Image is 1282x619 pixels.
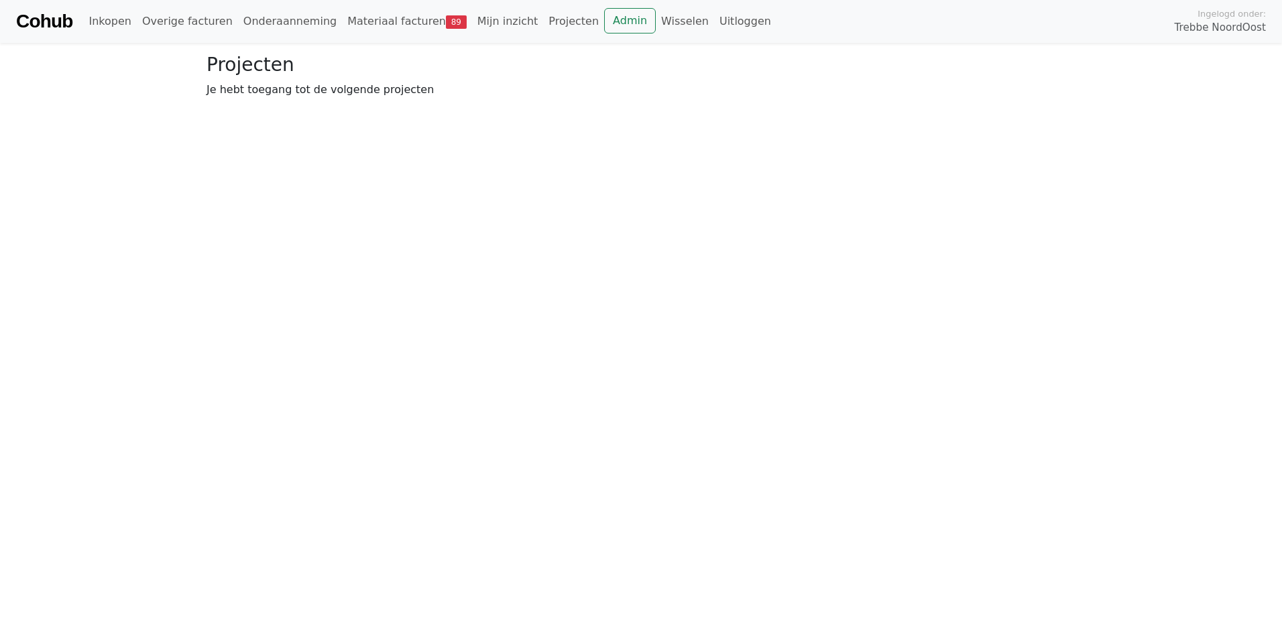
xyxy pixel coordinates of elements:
[207,54,1075,76] h3: Projecten
[472,8,544,35] a: Mijn inzicht
[714,8,776,35] a: Uitloggen
[604,8,656,33] a: Admin
[543,8,604,35] a: Projecten
[83,8,136,35] a: Inkopen
[16,5,72,38] a: Cohub
[446,15,467,29] span: 89
[137,8,238,35] a: Overige facturen
[342,8,472,35] a: Materiaal facturen89
[1175,20,1266,36] span: Trebbe NoordOost
[238,8,342,35] a: Onderaanneming
[1198,7,1266,20] span: Ingelogd onder:
[207,82,1075,98] p: Je hebt toegang tot de volgende projecten
[656,8,714,35] a: Wisselen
